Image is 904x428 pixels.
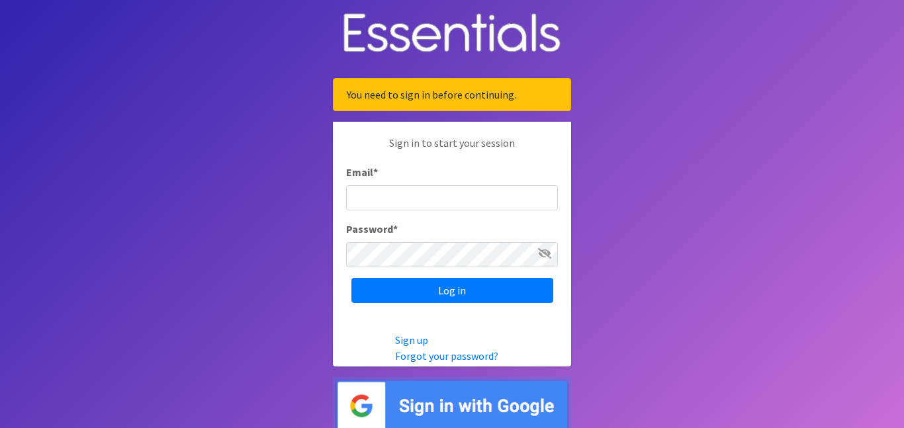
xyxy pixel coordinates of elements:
[395,333,428,347] a: Sign up
[333,78,571,111] div: You need to sign in before continuing.
[373,165,378,179] abbr: required
[395,349,498,363] a: Forgot your password?
[346,164,378,180] label: Email
[393,222,398,235] abbr: required
[346,221,398,237] label: Password
[351,278,553,303] input: Log in
[346,135,558,164] p: Sign in to start your session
